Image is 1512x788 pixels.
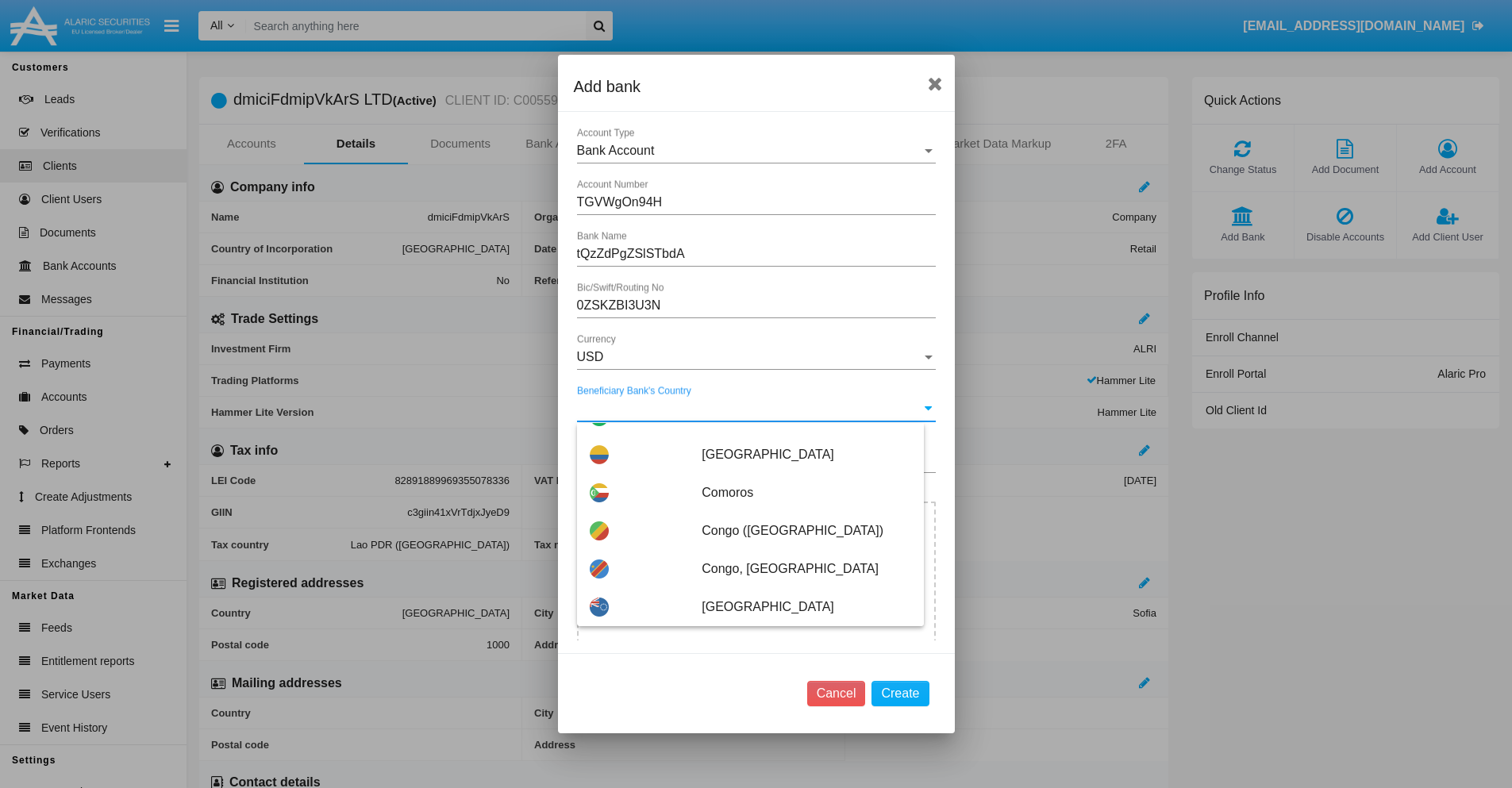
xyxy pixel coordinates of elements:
[807,681,866,706] button: Cancel
[702,588,910,626] span: [GEOGRAPHIC_DATA]
[702,550,910,588] span: Congo, [GEOGRAPHIC_DATA]
[577,350,604,363] span: USD
[702,436,910,474] span: [GEOGRAPHIC_DATA]
[871,681,929,706] button: Create
[702,474,910,512] span: Comoros
[574,74,939,99] div: Add bank
[577,144,655,157] span: Bank Account
[702,512,910,550] span: Congo ([GEOGRAPHIC_DATA])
